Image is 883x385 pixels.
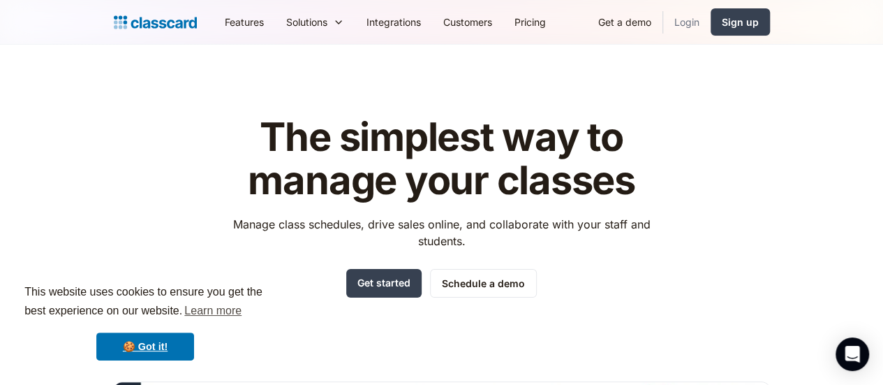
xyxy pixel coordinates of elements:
a: Schedule a demo [430,269,537,298]
a: learn more about cookies [182,300,244,321]
span: This website uses cookies to ensure you get the best experience on our website. [24,284,266,321]
p: Manage class schedules, drive sales online, and collaborate with your staff and students. [220,216,663,249]
a: dismiss cookie message [96,333,194,361]
a: Integrations [355,6,432,38]
div: Sign up [722,15,759,29]
div: cookieconsent [11,270,279,374]
a: home [114,13,197,32]
h1: The simplest way to manage your classes [220,116,663,202]
a: Pricing [503,6,557,38]
div: Solutions [286,15,327,29]
a: Get started [346,269,422,298]
a: Features [214,6,275,38]
a: Sign up [711,8,770,36]
a: Customers [432,6,503,38]
div: Solutions [275,6,355,38]
div: Open Intercom Messenger [836,337,869,371]
a: Get a demo [587,6,662,38]
a: Login [663,6,711,38]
